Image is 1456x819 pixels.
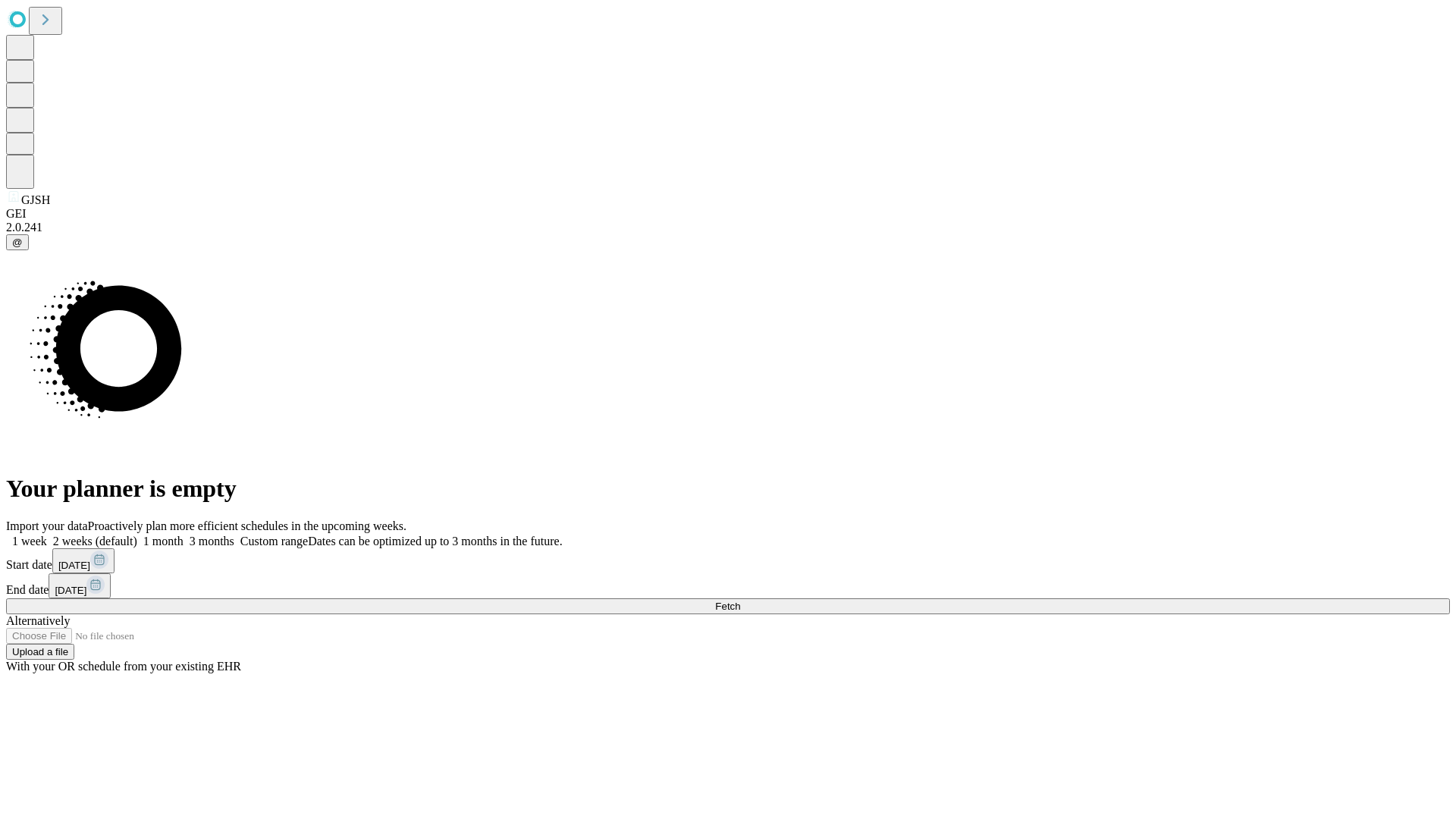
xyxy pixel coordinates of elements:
span: Fetch [715,601,740,612]
span: Alternatively [6,614,70,627]
h1: Your planner is empty [6,475,1450,503]
span: 1 week [12,535,47,548]
span: With your OR schedule from your existing EHR [6,660,241,673]
button: [DATE] [52,548,115,573]
span: 1 month [143,535,184,548]
button: Upload a file [6,644,74,660]
div: 2.0.241 [6,221,1450,234]
button: Fetch [6,598,1450,614]
span: @ [12,237,23,248]
span: Dates can be optimized up to 3 months in the future. [308,535,562,548]
span: GJSH [21,193,50,206]
span: 2 weeks (default) [53,535,137,548]
span: [DATE] [58,560,90,571]
span: Custom range [240,535,308,548]
button: @ [6,234,29,250]
span: 3 months [190,535,234,548]
span: Import your data [6,519,88,532]
span: [DATE] [55,585,86,596]
span: Proactively plan more efficient schedules in the upcoming weeks. [88,519,406,532]
button: [DATE] [49,573,111,598]
div: End date [6,573,1450,598]
div: GEI [6,207,1450,221]
div: Start date [6,548,1450,573]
